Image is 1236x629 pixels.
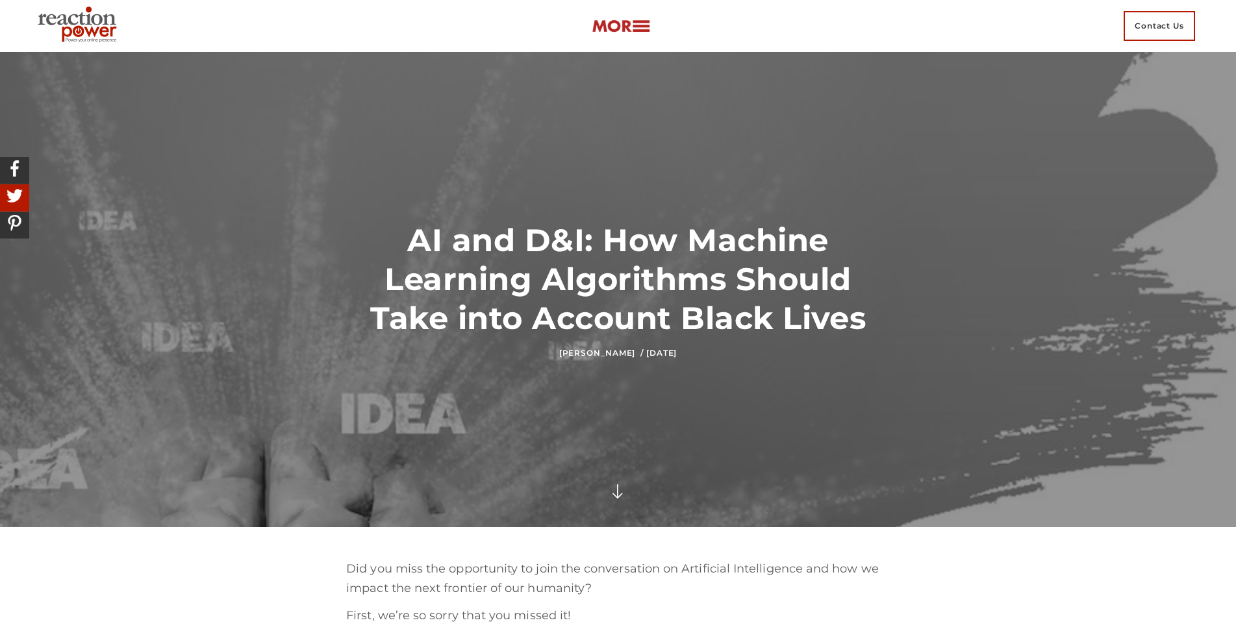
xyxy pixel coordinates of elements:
a: [PERSON_NAME] / [559,348,644,358]
h1: AI and D&I: How Machine Learning Algorithms Should Take into Account Black Lives [346,221,890,338]
img: more-btn.png [592,19,650,34]
p: First, we’re so sorry that you missed it! [346,606,890,626]
img: Share On Twitter [3,184,26,207]
p: Did you miss the opportunity to join the conversation on Artificial Intelligence and how we impac... [346,560,890,598]
time: [DATE] [646,348,677,358]
span: Contact Us [1124,11,1195,41]
img: Executive Branding | Personal Branding Agency [32,3,127,49]
img: Share On Facebook [3,157,26,180]
img: Share On Pinterest [3,212,26,234]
